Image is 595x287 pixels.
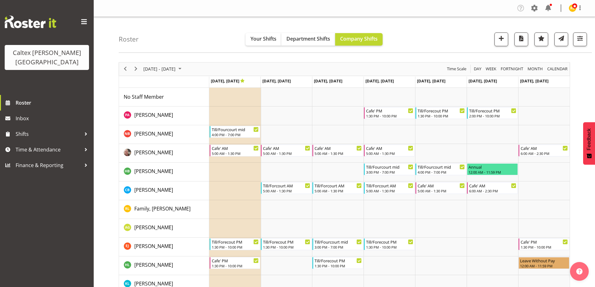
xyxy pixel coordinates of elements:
[518,238,569,250] div: Johns, Erin"s event - Cafe' PM Begin From Sunday, October 5, 2025 at 1:30:00 PM GMT+13:00 Ends At...
[467,163,518,175] div: Broome, Heath"s event - Annual Begin From Saturday, October 4, 2025 at 12:00:00 AM GMT+13:00 Ends...
[263,145,310,151] div: Cafe' AM
[120,62,131,76] div: previous period
[366,151,413,156] div: 5:00 AM - 1:30 PM
[134,167,173,175] a: [PERSON_NAME]
[141,62,185,76] div: Sep 29 - Oct 05, 2025
[312,238,363,250] div: Johns, Erin"s event - Till/Fourcourt mid Begin From Wednesday, October 1, 2025 at 3:00:00 PM GMT+...
[469,78,497,84] span: [DATE], [DATE]
[134,205,191,212] a: Family, [PERSON_NAME]
[335,33,383,46] button: Company Shifts
[134,261,173,269] a: [PERSON_NAME]
[527,65,543,73] span: Month
[418,113,465,118] div: 1:30 PM - 10:00 PM
[134,205,191,212] span: Family, [PERSON_NAME]
[366,145,413,151] div: Cafe' AM
[518,145,569,156] div: Braxton, Jeanette"s event - Cafe' AM Begin From Sunday, October 5, 2025 at 6:00:00 AM GMT+13:00 E...
[16,129,81,139] span: Shifts
[415,182,466,194] div: Bullock, Christopher"s event - Cafe' AM Begin From Friday, October 3, 2025 at 5:00:00 AM GMT+13:0...
[134,149,173,156] a: [PERSON_NAME]
[142,65,184,73] button: September 2025
[469,113,516,118] div: 2:00 PM - 10:00 PM
[547,65,568,73] span: calendar
[119,106,209,125] td: Atherton, Peter resource
[554,32,568,46] button: Send a list of all shifts for the selected filtered period to all rostered employees.
[210,126,260,138] div: Berkely, Noah"s event - Till/Fourcourt mid Begin From Monday, September 29, 2025 at 4:00:00 PM GM...
[469,170,516,175] div: 12:00 AM - 11:59 PM
[263,239,310,245] div: Till/Forecout PM
[119,36,139,43] h4: Roster
[119,219,209,238] td: Grant, Adam resource
[119,144,209,163] td: Braxton, Jeanette resource
[134,130,173,137] span: [PERSON_NAME]
[315,239,362,245] div: Till/Fourcourt mid
[315,257,362,264] div: Till/Forecout PM
[494,32,508,46] button: Add a new shift
[364,163,415,175] div: Broome, Heath"s event - Till/Fourcourt mid Begin From Thursday, October 2, 2025 at 3:00:00 PM GMT...
[119,181,209,200] td: Bullock, Christopher resource
[134,111,173,118] span: [PERSON_NAME]
[366,239,413,245] div: Till/Forecout PM
[569,4,576,12] img: reece-lewis10949.jpg
[469,164,516,170] div: Annual
[132,65,140,73] button: Next
[315,145,362,151] div: Cafe' AM
[546,65,569,73] button: Month
[520,263,568,268] div: 12:00 AM - 11:59 PM
[119,88,209,106] td: No Staff Member resource
[314,78,342,84] span: [DATE], [DATE]
[521,145,568,151] div: Cafe' AM
[263,151,310,156] div: 5:00 AM - 1:30 PM
[527,65,544,73] button: Timeline Month
[263,245,310,250] div: 1:30 PM - 10:00 PM
[261,145,312,156] div: Braxton, Jeanette"s event - Cafe' AM Begin From Tuesday, September 30, 2025 at 5:00:00 AM GMT+13:...
[573,32,587,46] button: Filter Shifts
[500,65,524,73] button: Fortnight
[212,126,259,132] div: Till/Fourcourt mid
[263,182,310,189] div: Till/Forcourt AM
[418,188,465,193] div: 5:00 AM - 1:30 PM
[212,145,259,151] div: Cafe' AM
[212,239,259,245] div: Till/Forecout PM
[467,182,518,194] div: Bullock, Christopher"s event - Cafe' AM Begin From Saturday, October 4, 2025 at 6:00:00 AM GMT+13...
[312,257,363,269] div: Lewis, Hayden"s event - Till/Forecout PM Begin From Wednesday, October 1, 2025 at 1:30:00 PM GMT+...
[583,122,595,165] button: Feedback - Show survey
[364,238,415,250] div: Johns, Erin"s event - Till/Forecout PM Begin From Thursday, October 2, 2025 at 1:30:00 PM GMT+13:...
[469,107,516,114] div: Till/Forecout PM
[131,62,141,76] div: next period
[469,182,516,189] div: Cafe' AM
[124,93,164,101] a: No Staff Member
[315,263,362,268] div: 1:30 PM - 10:00 PM
[5,16,56,28] img: Rosterit website logo
[365,78,394,84] span: [DATE], [DATE]
[467,107,518,119] div: Atherton, Peter"s event - Till/Forecout PM Begin From Saturday, October 4, 2025 at 2:00:00 PM GMT...
[212,132,259,137] div: 4:00 PM - 7:00 PM
[485,65,497,73] span: Week
[518,257,569,269] div: Lewis, Hayden"s event - Leave Without Pay Begin From Sunday, October 5, 2025 at 12:00:00 AM GMT+1...
[119,125,209,144] td: Berkely, Noah resource
[134,242,173,250] a: [PERSON_NAME]
[418,182,465,189] div: Cafe' AM
[366,113,413,118] div: 1:30 PM - 10:00 PM
[315,182,362,189] div: Till/Forcourt AM
[124,93,164,100] span: No Staff Member
[16,161,81,170] span: Finance & Reporting
[312,145,363,156] div: Braxton, Jeanette"s event - Cafe' AM Begin From Wednesday, October 1, 2025 at 5:00:00 AM GMT+13:0...
[119,200,209,219] td: Family, Lewis resource
[366,245,413,250] div: 1:30 PM - 10:00 PM
[418,164,465,170] div: Till/Fourcourt mid
[520,78,548,84] span: [DATE], [DATE]
[143,65,176,73] span: [DATE] - [DATE]
[134,224,173,231] a: [PERSON_NAME]
[366,164,413,170] div: Till/Fourcourt mid
[534,32,548,46] button: Highlight an important date within the roster.
[210,145,260,156] div: Braxton, Jeanette"s event - Cafe' AM Begin From Monday, September 29, 2025 at 5:00:00 AM GMT+13:0...
[418,107,465,114] div: Till/Forecout PM
[134,130,173,137] a: [PERSON_NAME]
[473,65,482,73] span: Day
[261,182,312,194] div: Bullock, Christopher"s event - Till/Forcourt AM Begin From Tuesday, September 30, 2025 at 5:00:00...
[134,261,173,268] span: [PERSON_NAME]
[473,65,483,73] button: Timeline Day
[121,65,130,73] button: Previous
